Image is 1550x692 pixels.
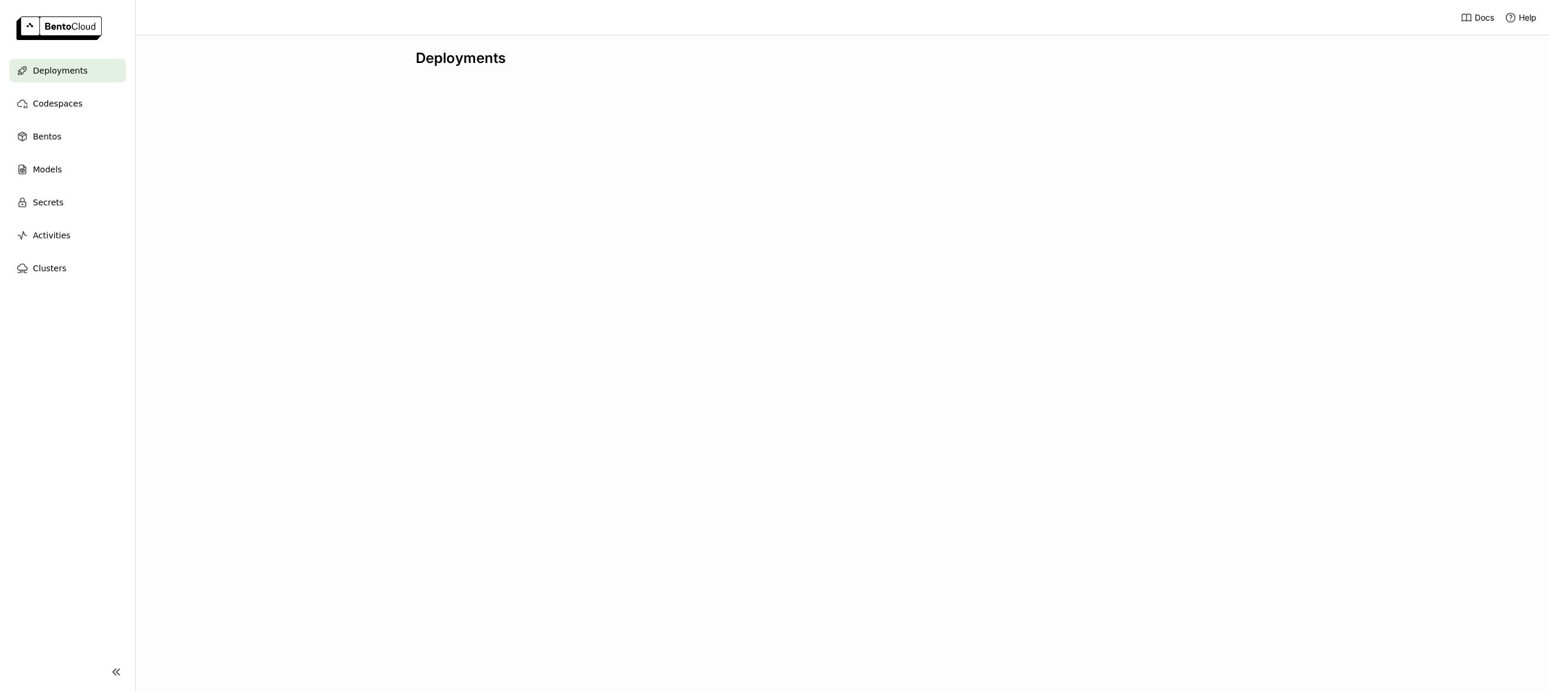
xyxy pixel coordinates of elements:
span: Bentos [33,129,61,144]
span: Models [33,162,62,177]
a: Models [9,158,126,181]
span: Activities [33,228,71,242]
div: Help [1505,12,1536,24]
a: Secrets [9,191,126,214]
a: Activities [9,224,126,247]
a: Bentos [9,125,126,148]
img: logo [16,16,102,40]
span: Clusters [33,261,66,275]
a: Docs [1461,12,1494,24]
span: Docs [1475,12,1494,23]
span: Codespaces [33,97,82,111]
span: Deployments [33,64,88,78]
a: Clusters [9,257,126,280]
div: Deployments [416,49,1270,67]
span: Help [1519,12,1536,23]
span: Secrets [33,195,64,209]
